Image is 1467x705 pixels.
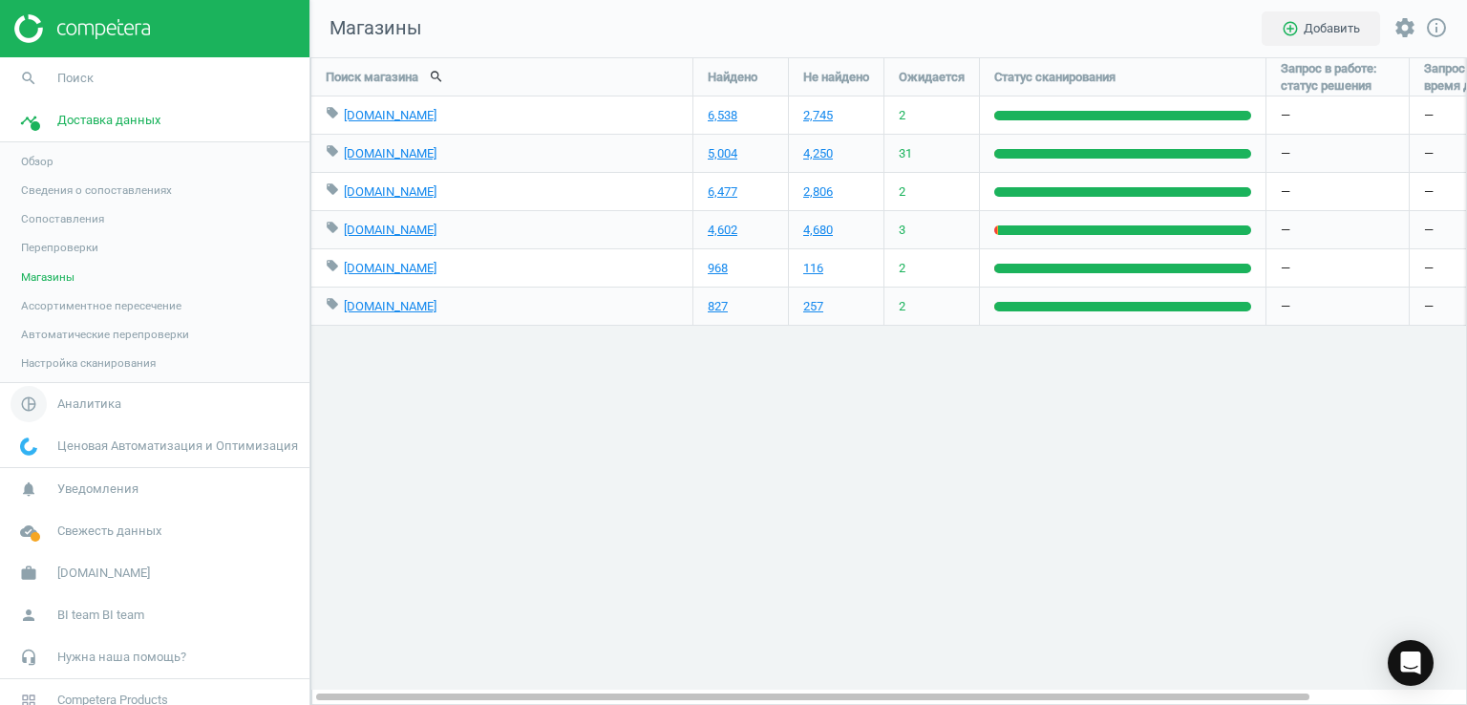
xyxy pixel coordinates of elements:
span: 2 [899,298,905,315]
div: — [1266,135,1409,172]
i: local_offer [326,144,339,158]
span: Запрос в работе: статус решения [1281,60,1394,95]
i: pie_chart_outlined [11,386,47,422]
i: local_offer [326,182,339,196]
span: Ожидается [899,69,965,86]
a: 4,680 [803,222,833,239]
a: 4,602 [708,222,737,239]
span: Ценовая Автоматизация и Оптимизация [57,438,298,455]
a: 2,745 [803,107,833,124]
a: [DOMAIN_NAME] [344,299,436,313]
span: Обзор [21,154,53,169]
a: 6,538 [708,107,737,124]
span: BI team BI team [57,607,144,624]
i: local_offer [326,221,339,234]
a: 968 [708,260,728,277]
span: — [1424,222,1434,239]
i: search [11,60,47,96]
i: local_offer [326,297,339,310]
img: ajHJNr6hYgQAAAAASUVORK5CYII= [14,14,150,43]
a: [DOMAIN_NAME] [344,261,436,275]
span: Не найдено [803,69,869,86]
span: 2 [899,260,905,277]
span: Автоматические перепроверки [21,327,189,342]
span: Найдено [708,69,757,86]
span: Настройка сканирования [21,355,156,371]
span: 31 [899,145,912,162]
a: info_outline [1425,16,1448,41]
i: add_circle_outline [1282,20,1299,37]
span: — [1424,260,1434,277]
a: 5,004 [708,145,737,162]
a: 257 [803,298,823,315]
i: notifications [11,471,47,507]
span: 2 [899,183,905,201]
span: Ассортиментное пересечение [21,298,181,313]
i: local_offer [326,259,339,272]
span: — [1424,107,1434,124]
span: 2 [899,107,905,124]
div: — [1266,96,1409,134]
span: Перепроверки [21,240,98,255]
div: Open Intercom Messenger [1388,640,1434,686]
i: settings [1393,16,1416,39]
button: add_circle_outlineДобавить [1262,11,1380,46]
button: settings [1385,8,1425,49]
i: local_offer [326,106,339,119]
button: search [418,60,455,93]
span: — [1424,183,1434,201]
i: headset_mic [11,639,47,675]
span: [DOMAIN_NAME] [57,565,150,582]
span: Доставка данных [57,112,160,129]
i: person [11,597,47,633]
a: 116 [803,260,823,277]
span: Аналитика [57,395,121,413]
a: [DOMAIN_NAME] [344,223,436,237]
div: — [1266,211,1409,248]
span: Сведения о сопоставлениях [21,182,172,198]
span: — [1424,298,1434,315]
span: Уведомления [57,481,138,498]
a: [DOMAIN_NAME] [344,184,436,199]
i: cloud_done [11,513,47,549]
span: Сопоставления [21,211,104,226]
i: work [11,555,47,591]
a: [DOMAIN_NAME] [344,108,436,122]
span: 3 [899,222,905,239]
div: — [1266,288,1409,325]
span: Магазины [21,269,74,285]
span: Свежесть данных [57,523,161,540]
i: info_outline [1425,16,1448,39]
span: — [1424,145,1434,162]
i: timeline [11,102,47,139]
img: wGWNvw8QSZomAAAAABJRU5ErkJggg== [20,438,37,456]
div: — [1266,249,1409,287]
a: 4,250 [803,145,833,162]
span: Статус сканирования [994,69,1116,86]
a: 6,477 [708,183,737,201]
a: 2,806 [803,183,833,201]
span: Поиск [57,70,94,87]
a: 827 [708,298,728,315]
div: Поиск магазина [311,58,692,96]
div: — [1266,173,1409,210]
span: Магазины [310,15,422,42]
span: Нужна наша помощь? [57,649,186,666]
a: [DOMAIN_NAME] [344,146,436,160]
